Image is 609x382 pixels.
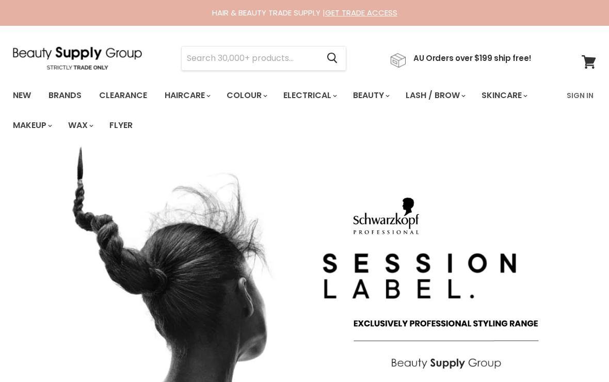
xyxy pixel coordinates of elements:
[157,85,217,106] a: Haircare
[182,46,318,70] input: Search
[474,85,534,106] a: Skincare
[276,85,343,106] a: Electrical
[102,115,140,136] a: Flyer
[5,81,560,140] ul: Main menu
[325,7,397,18] a: GET TRADE ACCESS
[557,333,599,372] iframe: Gorgias live chat messenger
[219,85,274,106] a: Colour
[91,85,155,106] a: Clearance
[5,85,39,106] a: New
[560,85,600,106] a: Sign In
[60,115,100,136] a: Wax
[318,46,346,70] button: Search
[345,85,396,106] a: Beauty
[41,85,89,106] a: Brands
[5,115,58,136] a: Makeup
[398,85,472,106] a: Lash / Brow
[181,46,346,71] form: Product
